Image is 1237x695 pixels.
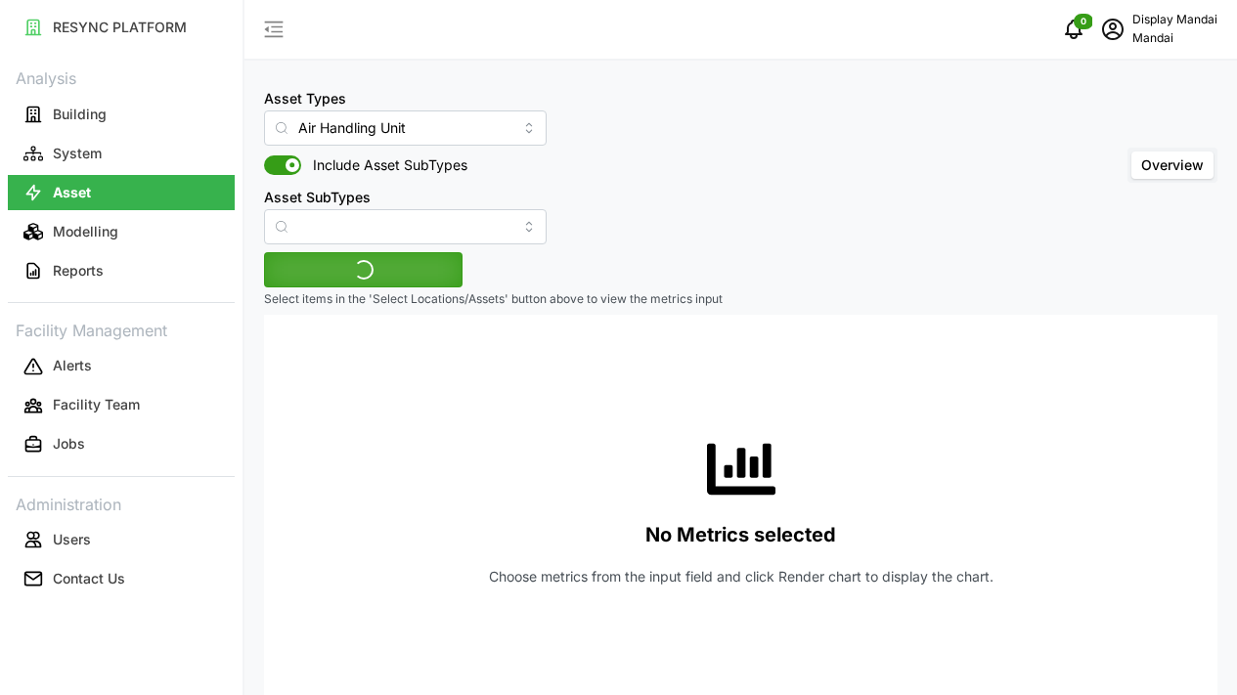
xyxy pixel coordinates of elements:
button: Jobs [8,427,235,462]
button: Reports [8,253,235,288]
a: Contact Us [8,559,235,598]
p: Users [53,530,91,549]
a: Building [8,95,235,134]
p: Facility Management [8,315,235,343]
a: System [8,134,235,173]
button: Contact Us [8,561,235,596]
button: Facility Team [8,388,235,423]
label: Asset SubTypes [264,187,371,208]
p: Mandai [1132,29,1217,48]
button: notifications [1054,10,1093,49]
span: Include Asset SubTypes [301,155,467,175]
label: Asset Types [264,88,346,109]
p: Reports [53,261,104,281]
a: RESYNC PLATFORM [8,8,235,47]
button: Asset [8,175,235,210]
button: System [8,136,235,171]
a: Reports [8,251,235,290]
button: Users [8,522,235,557]
p: Modelling [53,222,118,241]
button: schedule [1093,10,1132,49]
p: System [53,144,102,163]
p: Contact Us [53,569,125,588]
p: Asset [53,183,91,202]
p: Select items in the 'Select Locations/Assets' button above to view the metrics input [264,291,1217,308]
button: Modelling [8,214,235,249]
p: No Metrics selected [645,519,836,551]
a: Facility Team [8,386,235,425]
p: Alerts [53,356,92,375]
button: Alerts [8,349,235,384]
button: RESYNC PLATFORM [8,10,235,45]
p: Analysis [8,63,235,91]
p: Facility Team [53,395,140,414]
p: Choose metrics from the input field and click Render chart to display the chart. [489,567,994,586]
p: Display Mandai [1132,11,1217,29]
a: Modelling [8,212,235,251]
a: Jobs [8,425,235,464]
a: Alerts [8,347,235,386]
button: Building [8,97,235,132]
p: RESYNC PLATFORM [53,18,187,37]
a: Asset [8,173,235,212]
p: Building [53,105,107,124]
p: Administration [8,489,235,517]
a: Users [8,520,235,559]
span: 0 [1081,15,1086,28]
p: Jobs [53,434,85,454]
span: Overview [1141,156,1204,173]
